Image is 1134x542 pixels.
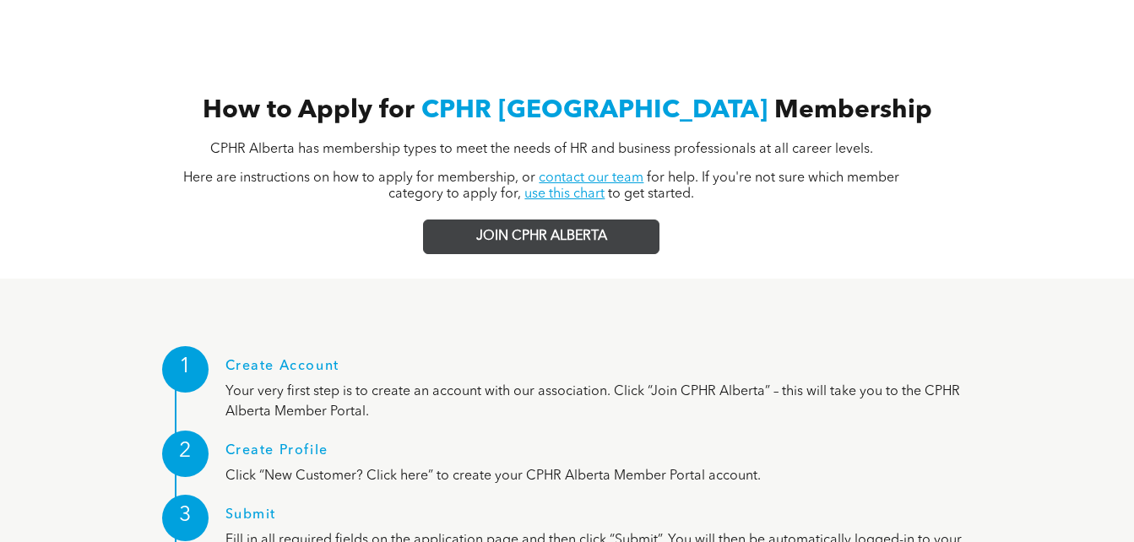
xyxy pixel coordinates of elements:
span: How to Apply for [203,98,415,123]
a: JOIN CPHR ALBERTA [423,220,659,254]
p: Your very first step is to create an account with our association. Click “Join CPHR Alberta” – th... [225,382,990,422]
span: JOIN CPHR ALBERTA [476,229,607,245]
a: use this chart [524,187,605,201]
div: 3 [162,495,209,541]
span: CPHR [GEOGRAPHIC_DATA] [421,98,768,123]
a: contact our team [539,171,643,185]
div: 2 [162,431,209,477]
span: to get started. [608,187,694,201]
span: Here are instructions on how to apply for membership, or [183,171,535,185]
span: Membership [774,98,932,123]
div: 1 [162,346,209,393]
span: for help. If you're not sure which member category to apply for, [388,171,899,201]
h1: Submit [225,507,990,530]
h1: Create Account [225,359,990,382]
h1: Create Profile [225,443,990,466]
p: Click “New Customer? Click here” to create your CPHR Alberta Member Portal account. [225,466,990,486]
span: CPHR Alberta has membership types to meet the needs of HR and business professionals at all caree... [210,143,873,156]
